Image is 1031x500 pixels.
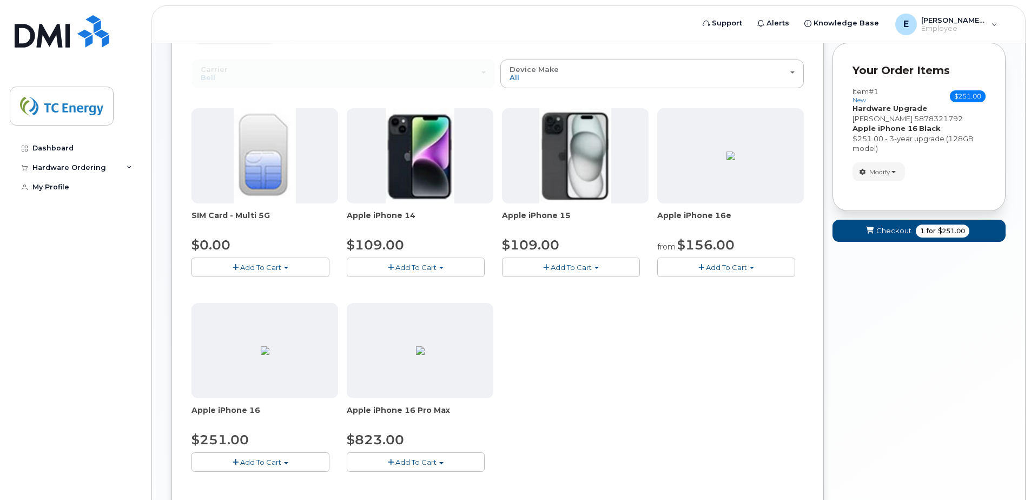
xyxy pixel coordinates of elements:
span: Add To Cart [395,458,437,466]
div: Apple iPhone 16 [191,405,338,426]
span: All [510,73,519,82]
p: Your Order Items [852,63,986,78]
button: Device Make All [500,60,804,88]
img: iphone15.jpg [539,108,611,203]
div: Apple iPhone 16e [657,210,804,232]
div: Apple iPhone 15 [502,210,649,232]
span: $156.00 [677,237,735,253]
div: SIM Card - Multi 5G [191,210,338,232]
span: $251.00 [950,90,986,102]
img: 73A59963-EFD8-4598-881B-B96537DCB850.png [416,346,425,355]
small: new [852,96,866,104]
span: $823.00 [347,432,404,448]
span: $251.00 [938,226,965,236]
span: Add To Cart [551,263,592,272]
div: $251.00 - 3-year upgrade (128GB model) [852,134,986,154]
span: Add To Cart [395,263,437,272]
div: eric_mazzei@tcenergy.com [888,14,1005,35]
span: 1 [920,226,924,236]
a: Knowledge Base [797,12,887,34]
span: [PERSON_NAME] [852,114,913,123]
span: $109.00 [347,237,404,253]
strong: Apple iPhone 16 [852,124,917,133]
small: from [657,242,676,252]
span: 5878321792 [914,114,963,123]
span: Alerts [766,18,789,29]
span: [PERSON_NAME][EMAIL_ADDRESS][DOMAIN_NAME] [921,16,986,24]
span: $0.00 [191,237,230,253]
button: Add To Cart [191,258,329,277]
img: 1AD8B381-DE28-42E7-8D9B-FF8D21CC6502.png [261,346,269,355]
button: Add To Cart [347,452,485,471]
span: #1 [869,87,878,96]
div: Apple iPhone 16 Pro Max [347,405,493,426]
button: Add To Cart [191,452,329,471]
span: Employee [921,24,986,33]
span: Add To Cart [240,458,281,466]
span: Add To Cart [240,263,281,272]
button: Modify [852,162,905,181]
span: Support [712,18,742,29]
button: Checkout 1 for $251.00 [832,220,1006,242]
span: Add To Cart [706,263,747,272]
span: Device Make [510,65,559,74]
iframe: Messenger Launcher [984,453,1023,492]
span: $109.00 [502,237,559,253]
img: BB80DA02-9C0E-4782-AB1B-B1D93CAC2204.png [726,152,735,160]
span: E [903,18,909,31]
span: for [924,226,938,236]
span: $251.00 [191,432,249,448]
strong: Hardware Upgrade [852,104,927,113]
button: Add To Cart [502,258,640,277]
strong: Black [919,124,941,133]
button: Add To Cart [347,258,485,277]
img: 00D627D4-43E9-49B7-A367-2C99342E128C.jpg [234,108,295,203]
span: Checkout [876,226,911,236]
span: Knowledge Base [814,18,879,29]
a: Support [695,12,750,34]
h3: Item [852,88,878,103]
div: Apple iPhone 14 [347,210,493,232]
span: Modify [869,167,890,177]
img: iphone14.jpg [386,108,455,203]
button: Add To Cart [657,258,795,277]
a: Alerts [750,12,797,34]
